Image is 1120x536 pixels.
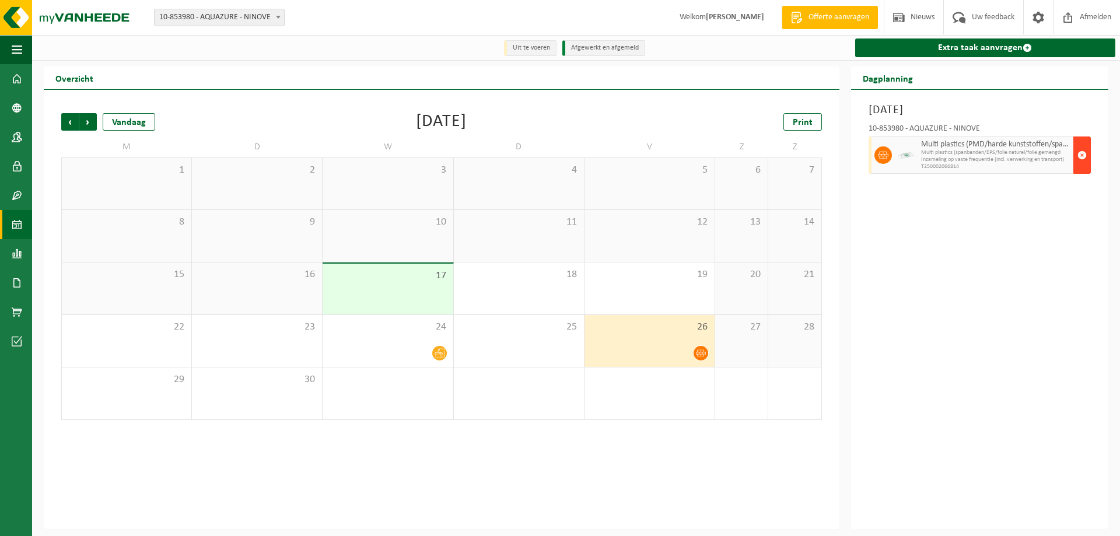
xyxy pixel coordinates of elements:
[155,9,284,26] span: 10-853980 - AQUAZURE - NINOVE
[721,164,762,177] span: 6
[328,269,447,282] span: 17
[154,9,285,26] span: 10-853980 - AQUAZURE - NINOVE
[460,216,578,229] span: 11
[768,136,821,157] td: Z
[869,101,1091,119] h3: [DATE]
[721,321,762,334] span: 27
[584,136,715,157] td: V
[921,156,1070,163] span: Inzameling op vaste frequentie (incl. verwerking en transport)
[454,136,584,157] td: D
[192,136,323,157] td: D
[869,125,1091,136] div: 10-853980 - AQUAZURE - NINOVE
[898,146,915,164] img: LP-SK-00500-LPE-16
[61,113,79,131] span: Vorige
[44,66,105,89] h2: Overzicht
[79,113,97,131] span: Volgende
[590,164,709,177] span: 5
[328,321,447,334] span: 24
[590,216,709,229] span: 12
[793,118,813,127] span: Print
[774,164,815,177] span: 7
[328,216,447,229] span: 10
[460,164,578,177] span: 4
[921,163,1070,170] span: T250002066814
[504,40,556,56] li: Uit te voeren
[590,268,709,281] span: 19
[323,136,453,157] td: W
[198,268,316,281] span: 16
[68,268,185,281] span: 15
[774,321,815,334] span: 28
[68,373,185,386] span: 29
[715,136,768,157] td: Z
[921,149,1070,156] span: Multi plastics (spanbanden/EPS/folie naturel/folie gemengd
[416,113,467,131] div: [DATE]
[68,164,185,177] span: 1
[328,164,447,177] span: 3
[198,373,316,386] span: 30
[851,66,925,89] h2: Dagplanning
[460,321,578,334] span: 25
[198,321,316,334] span: 23
[774,216,815,229] span: 14
[562,40,645,56] li: Afgewerkt en afgemeld
[721,216,762,229] span: 13
[460,268,578,281] span: 18
[68,321,185,334] span: 22
[103,113,155,131] div: Vandaag
[706,13,764,22] strong: [PERSON_NAME]
[198,164,316,177] span: 2
[782,6,878,29] a: Offerte aanvragen
[774,268,815,281] span: 21
[855,38,1115,57] a: Extra taak aanvragen
[590,321,709,334] span: 26
[806,12,872,23] span: Offerte aanvragen
[68,216,185,229] span: 8
[783,113,822,131] a: Print
[921,140,1070,149] span: Multi plastics (PMD/harde kunststoffen/spanbanden/EPS/folie naturel/folie gemengd)
[198,216,316,229] span: 9
[61,136,192,157] td: M
[721,268,762,281] span: 20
